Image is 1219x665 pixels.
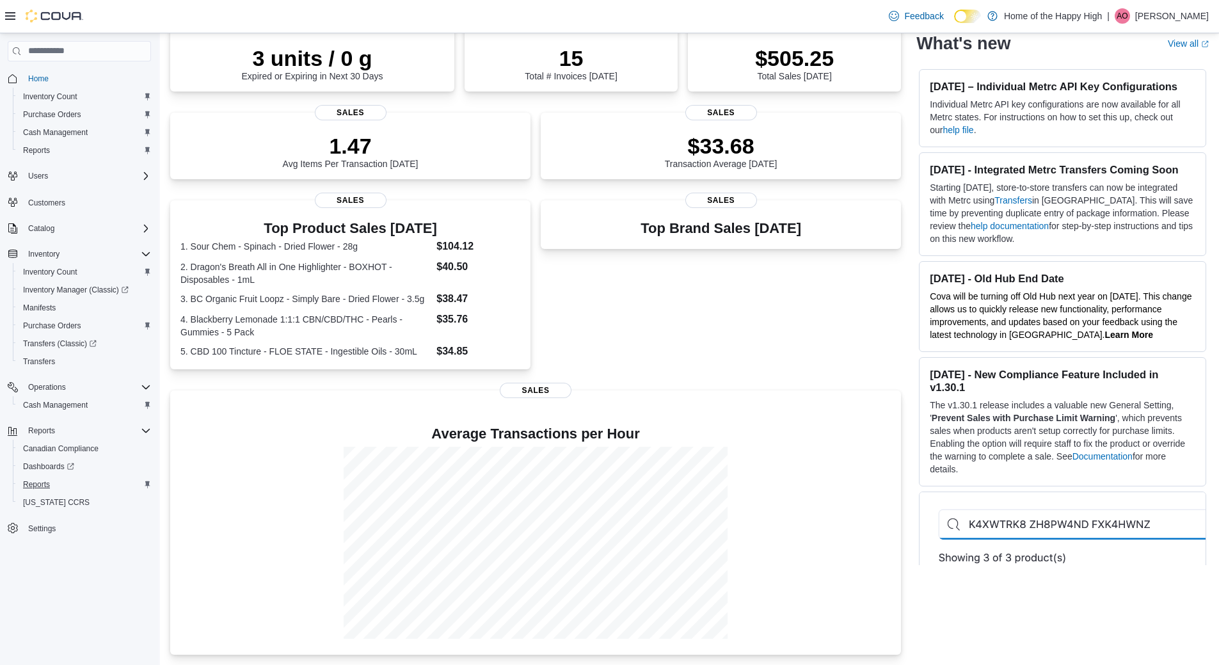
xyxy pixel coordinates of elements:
[23,520,151,536] span: Settings
[13,335,156,353] a: Transfers (Classic)
[904,10,943,22] span: Feedback
[18,477,151,492] span: Reports
[3,422,156,440] button: Reports
[18,318,86,333] a: Purchase Orders
[180,345,431,358] dt: 5. CBD 100 Tincture - FLOE STATE - Ingestible Oils - 30mL
[13,299,156,317] button: Manifests
[3,167,156,185] button: Users
[242,45,383,81] div: Expired or Expiring in Next 30 Days
[28,74,49,84] span: Home
[23,267,77,277] span: Inventory Count
[13,493,156,511] button: [US_STATE] CCRS
[930,291,1191,340] span: Cova will be turning off Old Hub next year on [DATE]. This change allows us to quickly release ne...
[685,193,757,208] span: Sales
[28,426,55,436] span: Reports
[1107,8,1110,24] p: |
[13,440,156,458] button: Canadian Compliance
[23,303,56,313] span: Manifests
[18,264,83,280] a: Inventory Count
[23,92,77,102] span: Inventory Count
[1168,38,1209,49] a: View allExternal link
[436,312,520,327] dd: $35.76
[436,259,520,275] dd: $40.50
[180,221,520,236] h3: Top Product Sales [DATE]
[18,89,83,104] a: Inventory Count
[18,441,151,456] span: Canadian Compliance
[18,143,55,158] a: Reports
[930,181,1195,245] p: Starting [DATE], store-to-store transfers can now be integrated with Metrc using in [GEOGRAPHIC_D...
[18,264,151,280] span: Inventory Count
[665,133,777,169] div: Transaction Average [DATE]
[18,336,102,351] a: Transfers (Classic)
[18,397,151,413] span: Cash Management
[13,317,156,335] button: Purchase Orders
[23,321,81,331] span: Purchase Orders
[18,441,104,456] a: Canadian Compliance
[28,249,60,259] span: Inventory
[23,168,53,184] button: Users
[18,495,95,510] a: [US_STATE] CCRS
[1117,8,1127,24] span: AO
[180,292,431,305] dt: 3. BC Organic Fruit Loopz - Simply Bare - Dried Flower - 3.5g
[3,193,156,211] button: Customers
[13,458,156,476] a: Dashboards
[18,318,151,333] span: Purchase Orders
[23,70,151,86] span: Home
[180,260,431,286] dt: 2. Dragon's Breath All in One Highlighter - BOXHOT - Disposables - 1mL
[1072,451,1133,461] a: Documentation
[23,357,55,367] span: Transfers
[1135,8,1209,24] p: [PERSON_NAME]
[994,195,1032,205] a: Transfers
[971,221,1049,231] a: help documentation
[1004,8,1102,24] p: Home of the Happy High
[884,3,948,29] a: Feedback
[954,23,955,24] span: Dark Mode
[916,33,1010,54] h2: What's new
[18,300,61,316] a: Manifests
[23,221,151,236] span: Catalog
[932,413,1115,423] strong: Prevent Sales with Purchase Limit Warning
[930,272,1195,285] h3: [DATE] - Old Hub End Date
[23,246,151,262] span: Inventory
[18,300,151,316] span: Manifests
[436,291,520,307] dd: $38.47
[1115,8,1130,24] div: Alex Omiotek
[23,194,151,210] span: Customers
[954,10,981,23] input: Dark Mode
[26,10,83,22] img: Cova
[18,477,55,492] a: Reports
[3,519,156,538] button: Settings
[28,382,66,392] span: Operations
[23,461,74,472] span: Dashboards
[18,282,151,298] span: Inventory Manager (Classic)
[23,168,151,184] span: Users
[3,220,156,237] button: Catalog
[1201,40,1209,48] svg: External link
[23,109,81,120] span: Purchase Orders
[23,423,151,438] span: Reports
[930,368,1195,394] h3: [DATE] - New Compliance Feature Included in v1.30.1
[930,163,1195,176] h3: [DATE] - Integrated Metrc Transfers Coming Soon
[13,124,156,141] button: Cash Management
[930,98,1195,136] p: Individual Metrc API key configurations are now available for all Metrc states. For instructions ...
[13,141,156,159] button: Reports
[180,240,431,253] dt: 1. Sour Chem - Spinach - Dried Flower - 28g
[13,396,156,414] button: Cash Management
[436,239,520,254] dd: $104.12
[23,221,60,236] button: Catalog
[13,476,156,493] button: Reports
[18,354,60,369] a: Transfers
[18,495,151,510] span: Washington CCRS
[23,497,90,508] span: [US_STATE] CCRS
[23,380,151,395] span: Operations
[685,105,757,120] span: Sales
[283,133,418,169] div: Avg Items Per Transaction [DATE]
[315,193,386,208] span: Sales
[23,145,50,156] span: Reports
[23,400,88,410] span: Cash Management
[28,223,54,234] span: Catalog
[315,105,386,120] span: Sales
[755,45,834,81] div: Total Sales [DATE]
[283,133,418,159] p: 1.47
[665,133,777,159] p: $33.68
